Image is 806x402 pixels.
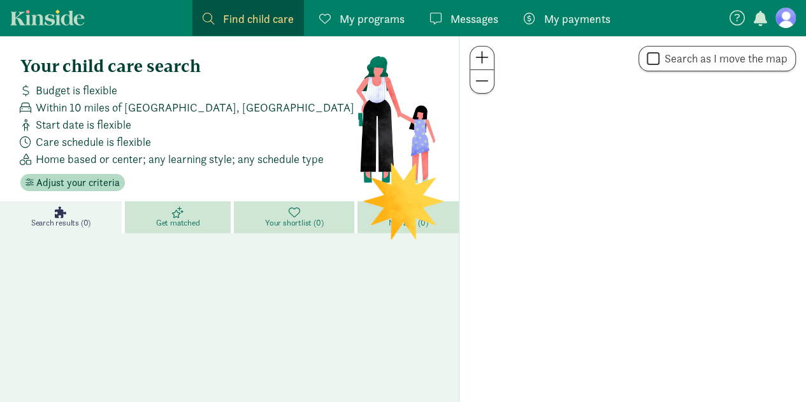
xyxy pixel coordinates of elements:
[36,175,120,190] span: Adjust your criteria
[20,56,355,76] h4: Your child care search
[10,10,85,25] a: Kinside
[340,10,405,27] span: My programs
[125,201,234,233] a: Get matched
[31,218,90,228] span: Search results (0)
[36,150,324,168] span: Home based or center; any learning style; any schedule type
[36,82,117,99] span: Budget is flexible
[234,201,357,233] a: Your shortlist (0)
[223,10,294,27] span: Find child care
[20,174,125,192] button: Adjust your criteria
[450,10,498,27] span: Messages
[544,10,610,27] span: My payments
[389,218,428,228] span: Not a fit (0)
[265,218,323,228] span: Your shortlist (0)
[36,133,151,150] span: Care schedule is flexible
[357,201,459,233] a: Not a fit (0)
[36,99,354,116] span: Within 10 miles of [GEOGRAPHIC_DATA], [GEOGRAPHIC_DATA]
[156,218,200,228] span: Get matched
[36,116,131,133] span: Start date is flexible
[659,51,788,66] label: Search as I move the map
